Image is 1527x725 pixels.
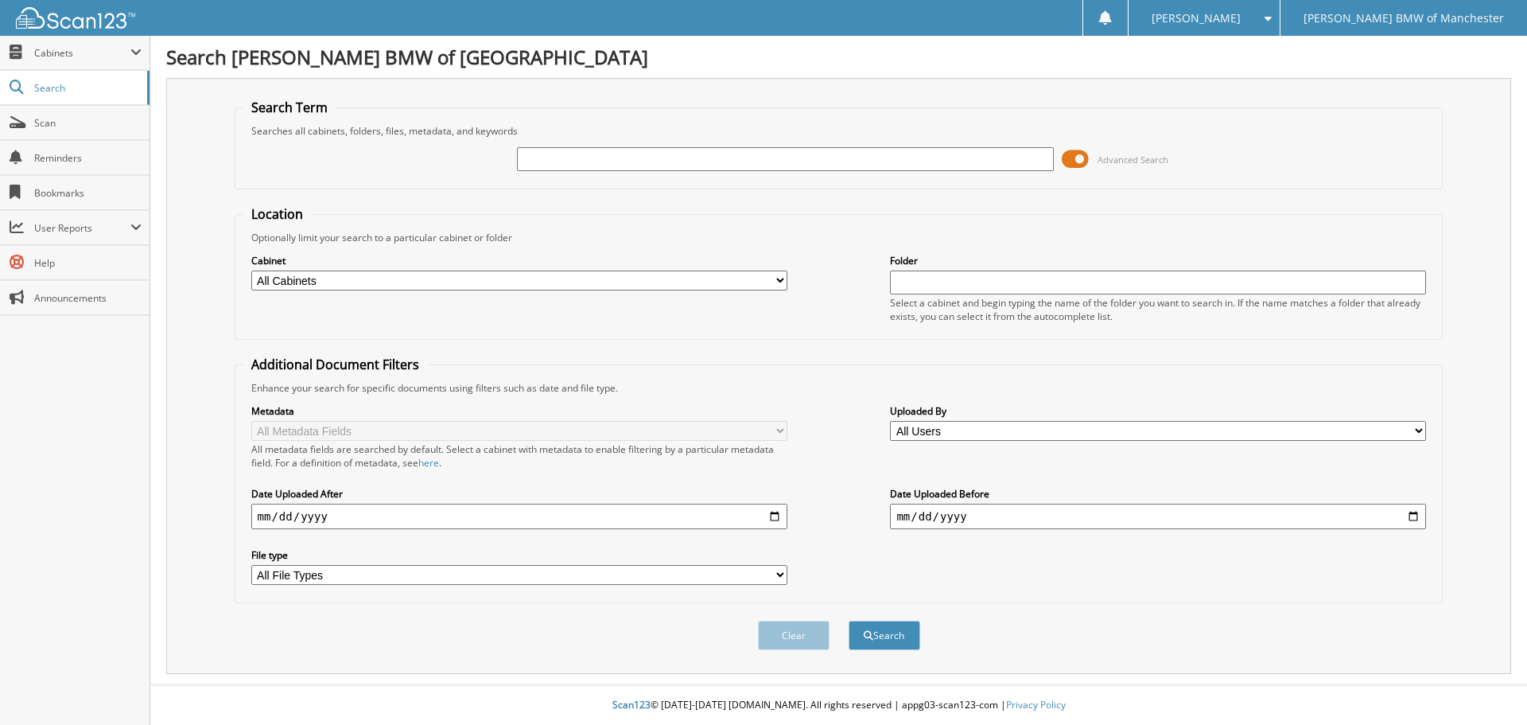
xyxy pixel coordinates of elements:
span: Help [34,256,142,270]
legend: Location [243,205,311,223]
legend: Search Term [243,99,336,116]
span: Bookmarks [34,186,142,200]
label: Uploaded By [890,404,1426,418]
h1: Search [PERSON_NAME] BMW of [GEOGRAPHIC_DATA] [166,44,1511,70]
span: User Reports [34,221,130,235]
span: [PERSON_NAME] [1152,14,1241,23]
div: All metadata fields are searched by default. Select a cabinet with metadata to enable filtering b... [251,442,787,470]
div: Searches all cabinets, folders, files, metadata, and keywords [243,124,1435,138]
a: Privacy Policy [1006,698,1066,711]
span: [PERSON_NAME] BMW of Manchester [1304,14,1504,23]
div: Select a cabinet and begin typing the name of the folder you want to search in. If the name match... [890,296,1426,323]
span: Scan [34,116,142,130]
span: Reminders [34,151,142,165]
input: start [251,504,787,529]
label: Date Uploaded After [251,487,787,501]
legend: Additional Document Filters [243,356,427,373]
label: Metadata [251,404,787,418]
span: Scan123 [612,698,651,711]
span: Advanced Search [1098,154,1168,166]
span: Announcements [34,291,142,305]
button: Search [849,621,920,650]
div: © [DATE]-[DATE] [DOMAIN_NAME]. All rights reserved | appg03-scan123-com | [150,686,1527,725]
label: Folder [890,254,1426,267]
img: scan123-logo-white.svg [16,7,135,29]
div: Optionally limit your search to a particular cabinet or folder [243,231,1435,244]
label: Cabinet [251,254,787,267]
div: Enhance your search for specific documents using filters such as date and file type. [243,381,1435,395]
label: File type [251,548,787,562]
a: here [418,456,439,470]
span: Search [34,81,139,95]
input: end [890,504,1426,529]
label: Date Uploaded Before [890,487,1426,501]
span: Cabinets [34,46,130,60]
button: Clear [758,621,830,650]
